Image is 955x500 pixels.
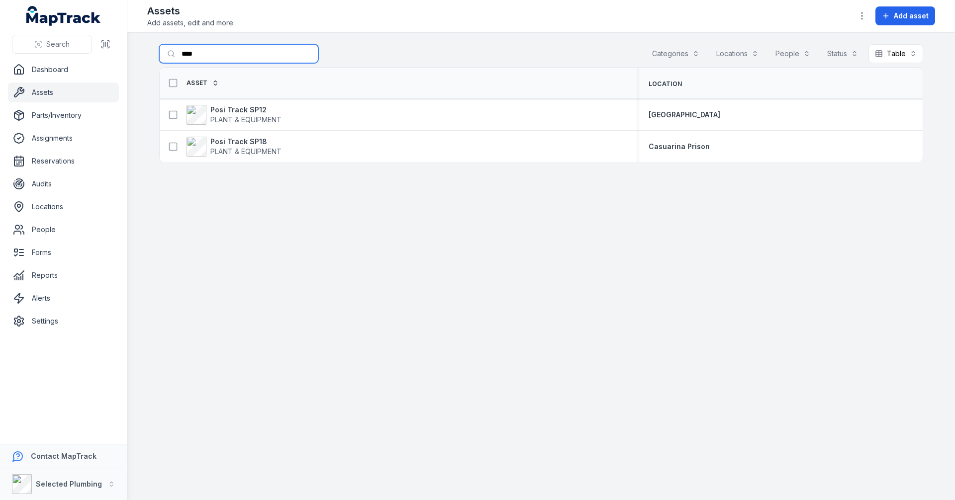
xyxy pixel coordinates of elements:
[8,288,119,308] a: Alerts
[210,137,282,147] strong: Posi Track SP18
[210,105,282,115] strong: Posi Track SP12
[210,147,282,156] span: PLANT & EQUIPMENT
[31,452,96,460] strong: Contact MapTrack
[147,4,235,18] h2: Assets
[46,39,70,49] span: Search
[187,137,282,157] a: Posi Track SP18PLANT & EQUIPMENT
[8,220,119,240] a: People
[769,44,817,63] button: People
[187,105,282,125] a: Posi Track SP12PLANT & EQUIPMENT
[187,79,219,87] a: Asset
[210,115,282,124] span: PLANT & EQUIPMENT
[821,44,864,63] button: Status
[649,142,710,151] span: Casuarina Prison
[8,265,119,285] a: Reports
[8,105,119,125] a: Parts/Inventory
[8,174,119,194] a: Audits
[12,35,92,54] button: Search
[894,11,929,21] span: Add asset
[8,151,119,171] a: Reservations
[26,6,101,26] a: MapTrack
[649,142,710,152] a: Casuarina Prison
[649,110,720,120] a: [GEOGRAPHIC_DATA]
[649,110,720,119] span: [GEOGRAPHIC_DATA]
[875,6,935,25] button: Add asset
[646,44,706,63] button: Categories
[187,79,208,87] span: Asset
[8,60,119,80] a: Dashboard
[710,44,765,63] button: Locations
[36,480,102,488] strong: Selected Plumbing
[649,80,682,88] span: Location
[147,18,235,28] span: Add assets, edit and more.
[8,197,119,217] a: Locations
[868,44,923,63] button: Table
[8,243,119,262] a: Forms
[8,311,119,331] a: Settings
[8,128,119,148] a: Assignments
[8,83,119,102] a: Assets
